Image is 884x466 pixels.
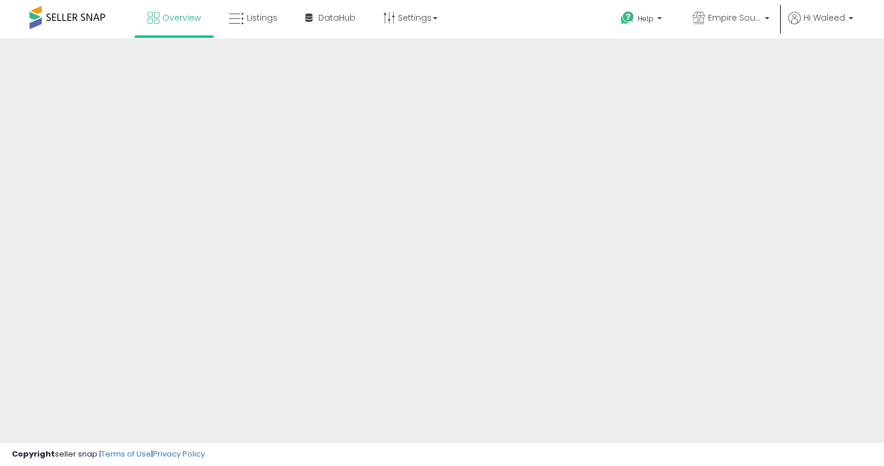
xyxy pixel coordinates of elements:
[804,12,845,24] span: Hi Waleed
[318,12,355,24] span: DataHub
[12,449,205,460] div: seller snap | |
[153,448,205,460] a: Privacy Policy
[247,12,278,24] span: Listings
[620,11,635,25] i: Get Help
[101,448,151,460] a: Terms of Use
[611,2,674,38] a: Help
[638,14,654,24] span: Help
[708,12,761,24] span: Empire Source
[788,12,853,38] a: Hi Waleed
[162,12,201,24] span: Overview
[12,448,55,460] strong: Copyright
